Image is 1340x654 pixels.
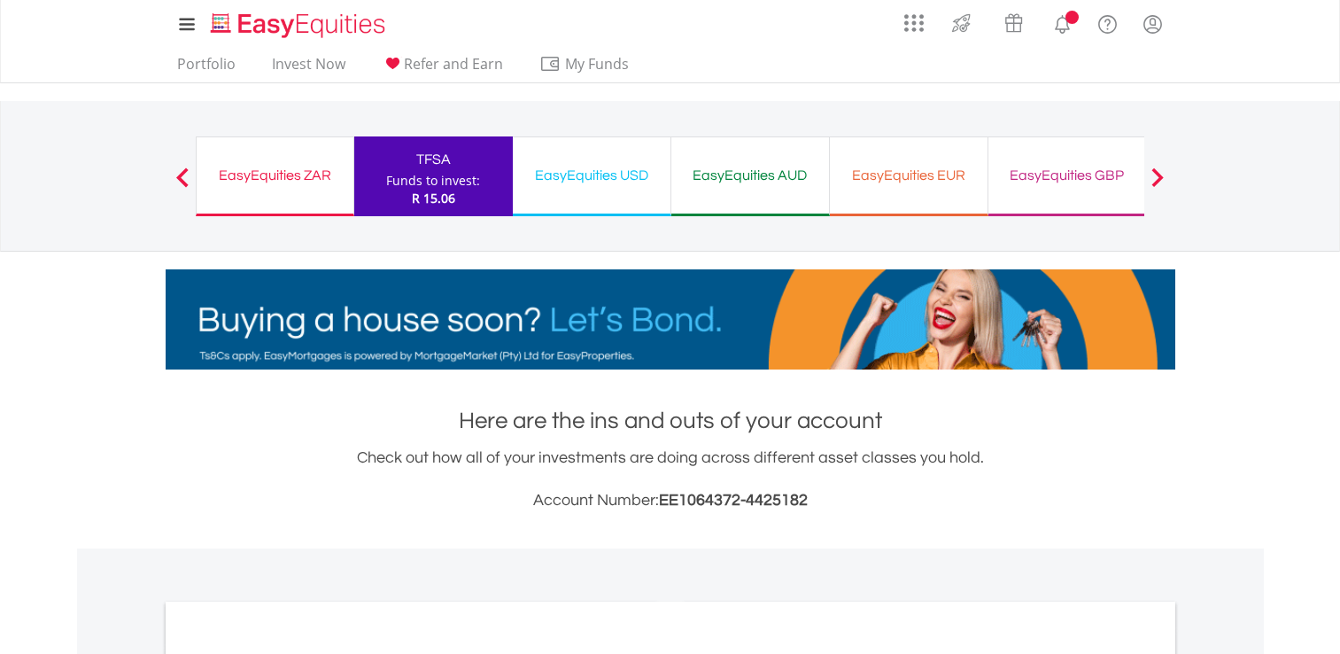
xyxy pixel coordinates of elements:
a: Portfolio [170,55,243,82]
div: Funds to invest: [386,172,480,190]
button: Previous [165,176,200,194]
h1: Here are the ins and outs of your account [166,405,1175,437]
span: My Funds [539,52,655,75]
a: Refer and Earn [375,55,510,82]
div: TFSA [365,147,502,172]
a: Vouchers [988,4,1040,37]
img: EasyEquities_Logo.png [207,11,392,40]
a: Invest Now [265,55,352,82]
div: Check out how all of your investments are doing across different asset classes you hold. [166,446,1175,513]
img: grid-menu-icon.svg [904,13,924,33]
div: EasyEquities AUD [682,163,818,188]
div: EasyEquities USD [523,163,660,188]
div: EasyEquities ZAR [207,163,343,188]
a: FAQ's and Support [1085,4,1130,40]
div: EasyEquities GBP [999,163,1135,188]
div: EasyEquities EUR [840,163,977,188]
a: AppsGrid [893,4,935,33]
span: R 15.06 [412,190,455,206]
img: EasyMortage Promotion Banner [166,269,1175,370]
span: EE1064372-4425182 [659,492,808,509]
img: thrive-v2.svg [947,9,976,37]
a: My Profile [1130,4,1175,43]
img: vouchers-v2.svg [999,9,1028,37]
h3: Account Number: [166,488,1175,513]
a: Home page [204,4,392,40]
a: Notifications [1040,4,1085,40]
span: Refer and Earn [404,54,503,74]
button: Next [1140,176,1175,194]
